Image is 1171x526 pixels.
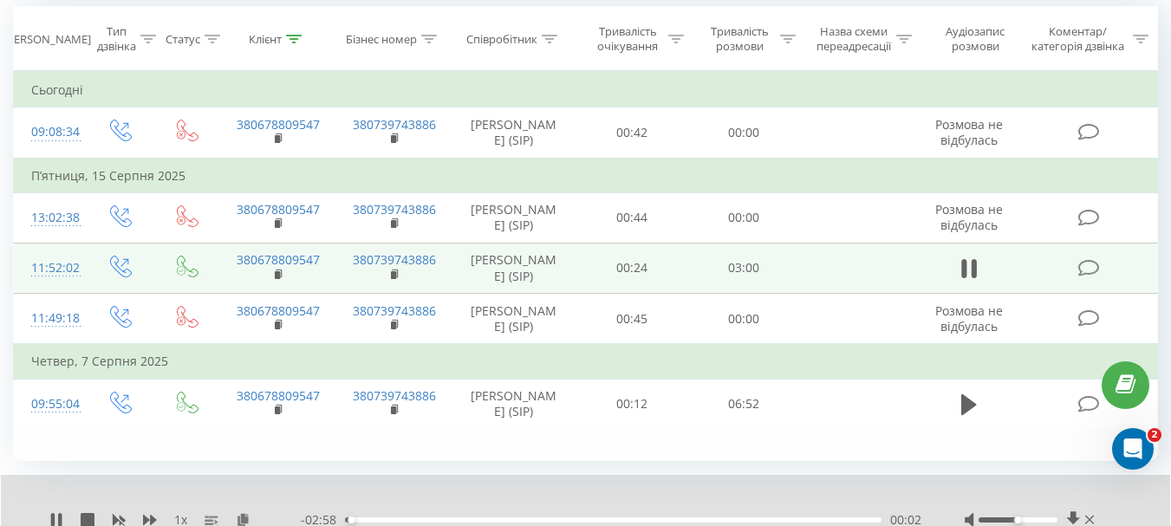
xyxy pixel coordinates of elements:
td: [PERSON_NAME] (SIP) [452,379,576,429]
div: [PERSON_NAME] [3,32,91,47]
div: 09:08:34 [31,115,68,149]
span: 2 [1148,428,1161,442]
td: [PERSON_NAME] (SIP) [452,192,576,243]
iframe: Intercom live chat [1112,428,1154,470]
a: 380739743886 [353,302,436,319]
a: 380739743886 [353,387,436,404]
a: 380739743886 [353,116,436,133]
td: Четвер, 7 Серпня 2025 [14,344,1158,379]
td: 00:45 [576,294,688,345]
div: Accessibility label [348,516,355,523]
a: 380678809547 [237,302,320,319]
div: 11:49:18 [31,302,68,335]
a: 380678809547 [237,387,320,404]
span: Розмова не відбулась [935,302,1003,334]
div: Тривалість очікування [592,24,664,54]
td: [PERSON_NAME] (SIP) [452,107,576,159]
a: 380678809547 [237,201,320,218]
a: 380678809547 [237,116,320,133]
td: [PERSON_NAME] (SIP) [452,294,576,345]
td: 00:00 [688,107,800,159]
td: 00:44 [576,192,688,243]
td: 00:12 [576,379,688,429]
span: Розмова не відбулась [935,201,1003,233]
div: 11:52:02 [31,251,68,285]
td: П’ятниця, 15 Серпня 2025 [14,159,1158,193]
div: Тривалість розмови [704,24,776,54]
div: 13:02:38 [31,201,68,235]
div: Тип дзвінка [97,24,136,54]
td: 06:52 [688,379,800,429]
td: Сьогодні [14,73,1158,107]
td: 00:00 [688,294,800,345]
span: Розмова не відбулась [935,116,1003,148]
td: 00:00 [688,192,800,243]
td: 00:42 [576,107,688,159]
a: 380739743886 [353,201,436,218]
div: Назва схеми переадресації [816,24,892,54]
div: Клієнт [249,32,282,47]
div: Бізнес номер [346,32,417,47]
td: 00:24 [576,243,688,293]
td: 03:00 [688,243,800,293]
div: Accessibility label [1014,516,1021,523]
a: 380739743886 [353,251,436,268]
div: Співробітник [466,32,537,47]
div: 09:55:04 [31,387,68,421]
div: Статус [166,32,200,47]
td: [PERSON_NAME] (SIP) [452,243,576,293]
a: 380678809547 [237,251,320,268]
